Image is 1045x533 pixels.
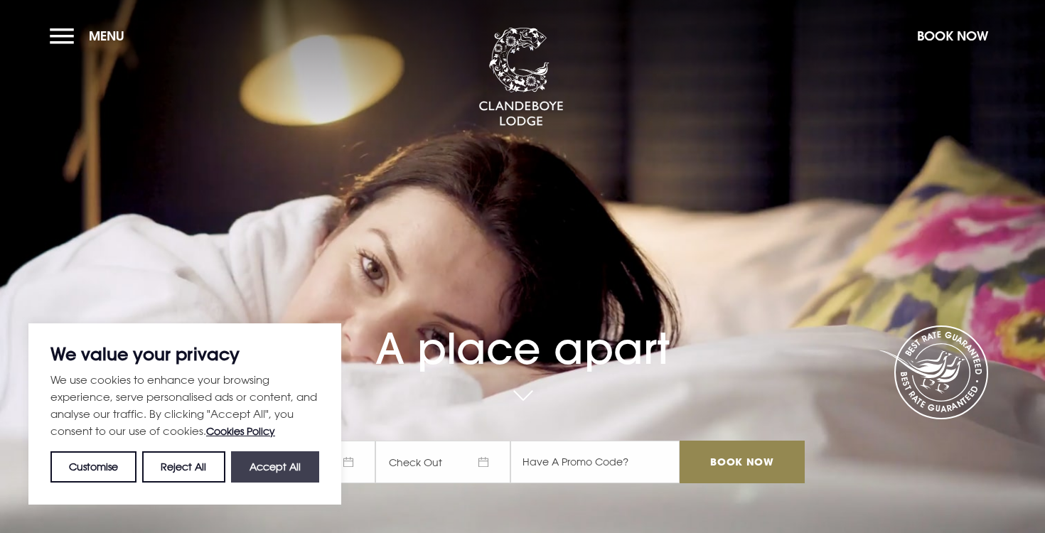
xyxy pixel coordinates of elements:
[231,451,319,483] button: Accept All
[89,28,124,44] span: Menu
[910,21,995,51] button: Book Now
[510,441,680,483] input: Have A Promo Code?
[50,21,132,51] button: Menu
[206,425,275,437] a: Cookies Policy
[50,345,319,362] p: We value your privacy
[50,451,136,483] button: Customise
[28,323,341,505] div: We value your privacy
[375,441,510,483] span: Check Out
[240,291,805,374] h1: A place apart
[680,441,805,483] input: Book Now
[478,28,564,127] img: Clandeboye Lodge
[50,371,319,440] p: We use cookies to enhance your browsing experience, serve personalised ads or content, and analys...
[142,451,225,483] button: Reject All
